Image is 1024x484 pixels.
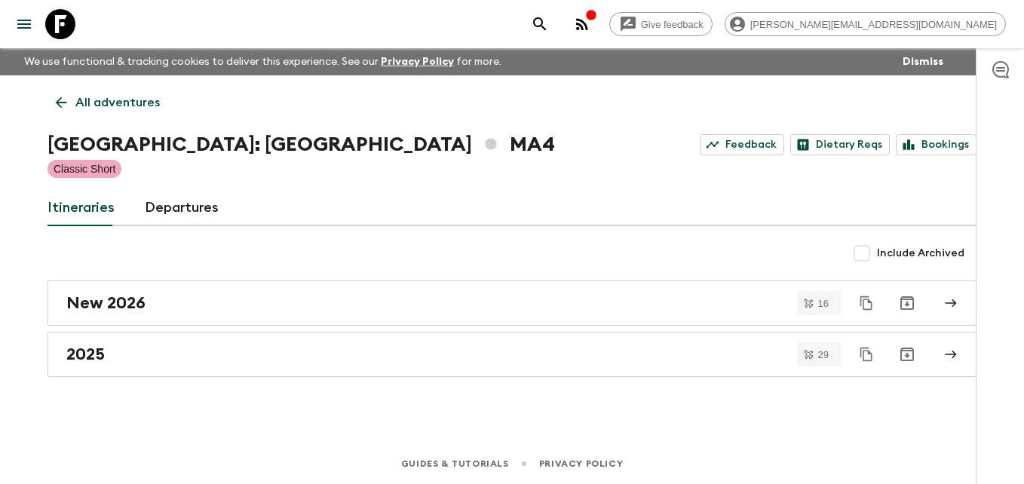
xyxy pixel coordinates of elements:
button: Duplicate [853,341,880,368]
p: Classic Short [54,161,115,176]
h2: 2025 [66,345,105,364]
a: Bookings [896,134,976,155]
a: All adventures [48,87,168,118]
span: Give feedback [633,19,712,30]
a: Feedback [700,134,784,155]
button: menu [9,9,39,39]
p: We use functional & tracking cookies to deliver this experience. See our for more. [18,48,507,75]
a: Privacy Policy [539,455,623,472]
span: Include Archived [877,246,964,261]
h1: [GEOGRAPHIC_DATA]: [GEOGRAPHIC_DATA] MA4 [48,130,555,160]
p: All adventures [75,93,160,112]
button: Dismiss [899,51,947,72]
span: 29 [809,350,838,360]
span: 16 [809,299,838,308]
a: New 2026 [48,280,976,326]
a: Itineraries [48,190,115,226]
button: Archive [892,339,922,369]
a: Privacy Policy [381,57,454,67]
div: [PERSON_NAME][EMAIL_ADDRESS][DOMAIN_NAME] [725,12,1006,36]
a: Guides & Tutorials [401,455,509,472]
button: Archive [892,288,922,318]
span: [PERSON_NAME][EMAIL_ADDRESS][DOMAIN_NAME] [742,19,1005,30]
h2: New 2026 [66,293,146,313]
a: Dietary Reqs [790,134,890,155]
a: Give feedback [609,12,713,36]
a: Departures [145,190,219,226]
button: Duplicate [853,289,880,317]
button: search adventures [525,9,555,39]
a: 2025 [48,332,976,377]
